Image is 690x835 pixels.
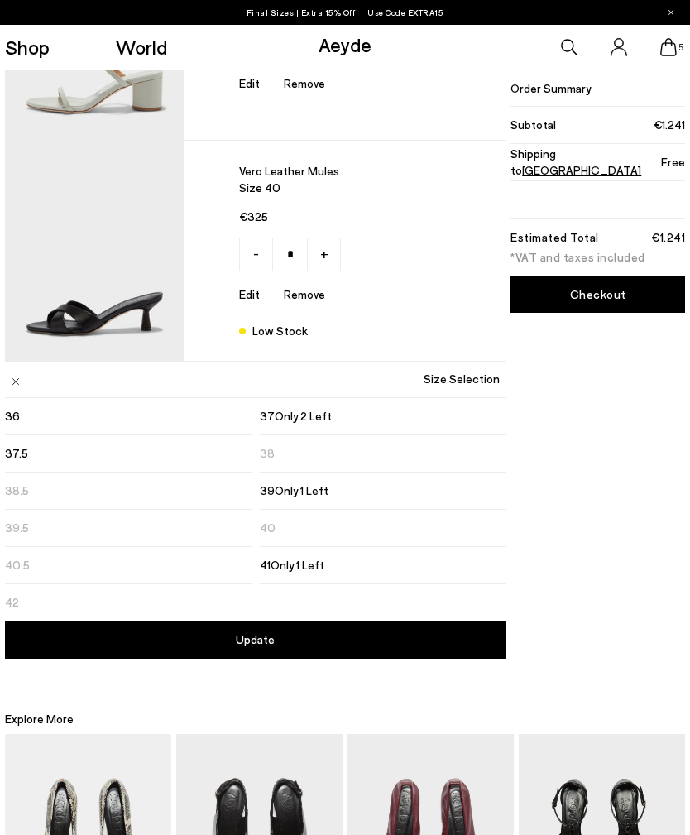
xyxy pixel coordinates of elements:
[320,243,328,263] span: +
[510,276,685,313] a: Checkout
[660,38,677,56] a: 5
[307,238,341,271] a: +
[661,154,685,170] span: Free
[284,287,325,301] u: Remove
[239,76,260,90] a: Edit
[5,37,50,57] a: Shop
[5,408,20,425] span: 36
[260,445,275,462] span: 38
[236,631,275,648] span: Update
[116,37,167,57] a: World
[510,107,685,144] li: Subtotal
[260,408,275,425] span: 37
[260,520,276,536] span: 40
[367,7,443,17] span: Navigate to /collections/ss25-final-sizes
[239,180,434,196] span: Size 40
[239,287,260,301] a: Edit
[260,557,271,573] span: 41
[654,117,685,133] span: €1.241
[260,482,275,499] span: 39
[677,43,685,52] span: 5
[424,371,500,387] p: Size Selection
[247,4,444,21] p: Final Sizes | Extra 15% Off
[510,252,685,263] div: *VAT and taxes included
[239,163,434,180] span: Vero leather mules
[253,243,259,263] span: -
[239,238,273,271] a: -
[522,163,641,177] span: [GEOGRAPHIC_DATA]
[5,482,29,499] span: 38.5
[5,141,184,362] img: AEYDE-VERO-NAPPA-LEATHER-BLACK-1_580x.jpg
[252,322,308,339] div: Low Stock
[319,32,371,56] a: Aeyde
[5,594,19,611] span: 42
[510,70,685,107] li: Order Summary
[275,482,328,499] span: Only 1 Left
[275,408,332,425] span: Only 2 Left
[271,557,324,573] span: Only 1 Left
[5,520,29,536] span: 39.5
[651,232,685,243] div: €1.241
[510,232,599,243] div: Estimated Total
[239,209,434,225] span: €325
[5,557,30,573] span: 40.5
[5,445,28,462] span: 37.5
[284,76,325,90] u: Remove
[510,146,661,179] span: Shipping to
